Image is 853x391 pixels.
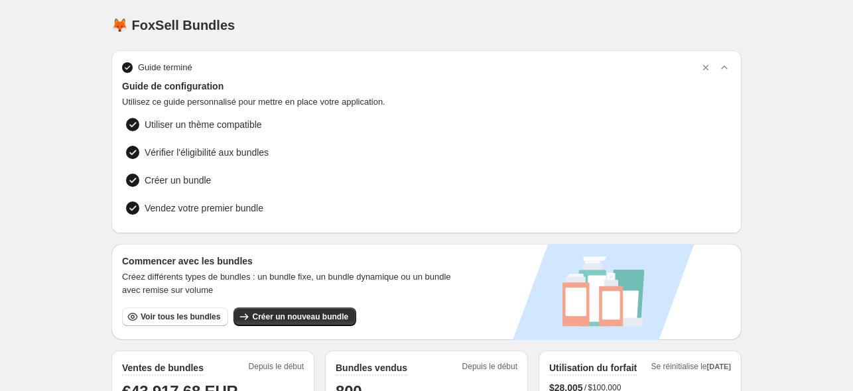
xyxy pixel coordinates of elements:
[249,361,304,376] span: Depuis le début
[707,363,731,370] span: [DATE]
[145,118,262,131] span: Utiliser un thème compatible
[145,146,269,159] span: Vérifier l'éligibilité aux bundles
[122,361,204,374] h2: Ventes de bundles
[122,254,468,268] h3: Commencer avec les bundles
[122,307,228,326] button: Voir tous les bundles
[122,80,731,93] span: Guide de configuration
[651,361,731,376] span: Se réinitialise le
[111,17,235,33] h1: 🦊 FoxSell Bundles
[462,361,517,376] span: Depuis le début
[549,361,637,374] h2: Utilisation du forfait
[145,201,263,215] span: Vendez votre premier bundle
[233,307,356,326] button: Créer un nouveau bundle
[122,95,731,109] span: Utilisez ce guide personnalisé pour mettre en place votre application.
[122,270,468,297] span: Créez différents types de bundles : un bundle fixe, un bundle dynamique ou un bundle avec remise ...
[138,61,192,74] span: Guide terminé
[336,361,407,374] h2: Bundles vendus
[141,311,220,322] span: Voir tous les bundles
[252,311,348,322] span: Créer un nouveau bundle
[145,174,211,187] span: Créer un bundle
